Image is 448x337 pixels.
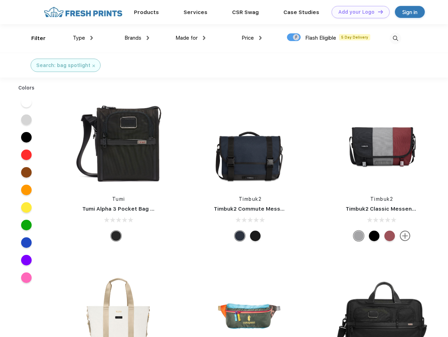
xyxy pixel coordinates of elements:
[175,35,198,41] span: Made for
[239,196,262,202] a: Timbuk2
[402,8,417,16] div: Sign in
[395,6,425,18] a: Sign in
[13,84,40,92] div: Colors
[338,9,375,15] div: Add your Logo
[353,231,364,241] div: Eco Rind Pop
[92,65,95,67] img: filter_cancel.svg
[400,231,410,241] img: more.svg
[378,10,383,14] img: DT
[346,206,433,212] a: Timbuk2 Classic Messenger Bag
[31,34,46,42] div: Filter
[147,36,149,40] img: dropdown.png
[203,95,297,189] img: func=resize&h=266
[339,34,370,40] span: 5 Day Delivery
[235,231,245,241] div: Eco Nautical
[305,35,336,41] span: Flash Eligible
[134,9,159,15] a: Products
[82,206,165,212] a: Tumi Alpha 3 Pocket Bag Small
[384,231,395,241] div: Eco Collegiate Red
[42,6,124,18] img: fo%20logo%202.webp
[72,95,165,189] img: func=resize&h=266
[90,36,93,40] img: dropdown.png
[36,62,90,69] div: Search: bag spotlight
[111,231,121,241] div: Black
[335,95,429,189] img: func=resize&h=266
[370,196,393,202] a: Timbuk2
[203,36,205,40] img: dropdown.png
[259,36,262,40] img: dropdown.png
[390,33,401,44] img: desktop_search.svg
[112,196,125,202] a: Tumi
[73,35,85,41] span: Type
[369,231,379,241] div: Eco Black
[124,35,141,41] span: Brands
[214,206,308,212] a: Timbuk2 Commute Messenger Bag
[242,35,254,41] span: Price
[250,231,261,241] div: Eco Black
